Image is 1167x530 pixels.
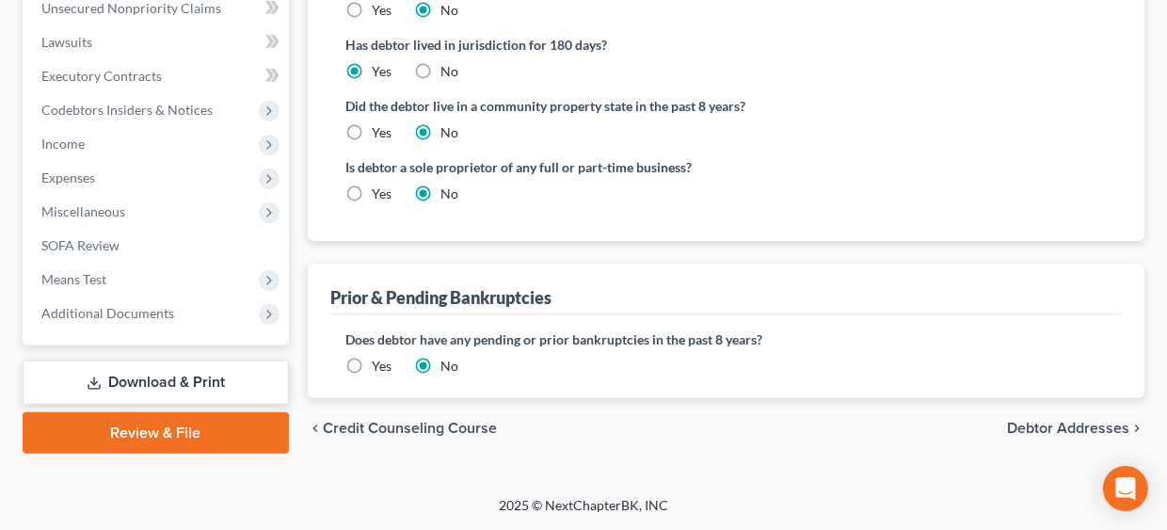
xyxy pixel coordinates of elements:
[41,169,95,185] span: Expenses
[345,96,1107,116] label: Did the debtor live in a community property state in the past 8 years?
[345,157,717,177] label: Is debtor a sole proprietor of any full or part-time business?
[440,123,458,142] label: No
[1007,421,1144,436] button: Debtor Addresses chevron_right
[440,62,458,81] label: No
[372,123,392,142] label: Yes
[323,421,497,436] span: Credit Counseling Course
[345,329,1107,349] label: Does debtor have any pending or prior bankruptcies in the past 8 years?
[308,421,497,436] button: chevron_left Credit Counseling Course
[26,25,289,59] a: Lawsuits
[372,1,392,20] label: Yes
[23,361,289,405] a: Download & Print
[41,102,213,118] span: Codebtors Insiders & Notices
[41,237,120,253] span: SOFA Review
[1103,466,1148,511] div: Open Intercom Messenger
[372,185,392,203] label: Yes
[41,34,92,50] span: Lawsuits
[41,136,85,152] span: Income
[41,68,162,84] span: Executory Contracts
[440,1,458,20] label: No
[41,271,106,287] span: Means Test
[308,421,323,436] i: chevron_left
[372,62,392,81] label: Yes
[1007,421,1129,436] span: Debtor Addresses
[41,203,125,219] span: Miscellaneous
[41,305,174,321] span: Additional Documents
[47,496,1120,530] div: 2025 © NextChapterBK, INC
[345,35,1107,55] label: Has debtor lived in jurisdiction for 180 days?
[1129,421,1144,436] i: chevron_right
[440,357,458,376] label: No
[372,357,392,376] label: Yes
[26,59,289,93] a: Executory Contracts
[330,286,552,309] div: Prior & Pending Bankruptcies
[26,229,289,263] a: SOFA Review
[440,185,458,203] label: No
[23,412,289,454] a: Review & File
